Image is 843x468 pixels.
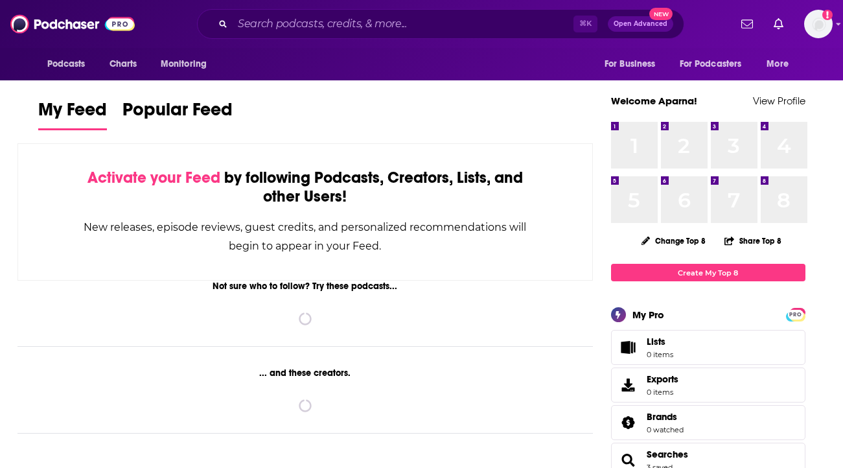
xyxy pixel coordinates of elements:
span: Lists [616,338,641,357]
button: Share Top 8 [724,228,782,253]
svg: Add a profile image [822,10,833,20]
span: Logged in as AparnaKulkarni [804,10,833,38]
span: 0 items [647,350,673,359]
span: ⌘ K [573,16,597,32]
span: PRO [788,310,803,320]
a: Lists [611,330,805,365]
span: 0 items [647,388,678,397]
button: Change Top 8 [634,233,714,249]
div: Search podcasts, credits, & more... [197,9,684,39]
span: Lists [647,336,673,347]
a: Create My Top 8 [611,264,805,281]
span: Lists [647,336,665,347]
span: New [649,8,673,20]
button: open menu [671,52,761,76]
a: 0 watched [647,425,684,434]
a: Brands [616,414,641,432]
div: by following Podcasts, Creators, Lists, and other Users! [83,169,528,206]
span: Exports [647,373,678,385]
input: Search podcasts, credits, & more... [233,14,573,34]
a: Charts [101,52,145,76]
a: Exports [611,368,805,403]
div: ... and these creators. [17,368,594,379]
span: More [767,55,789,73]
img: User Profile [804,10,833,38]
div: New releases, episode reviews, guest credits, and personalized recommendations will begin to appe... [83,218,528,255]
button: open menu [595,52,672,76]
span: Popular Feed [122,99,233,128]
button: Open AdvancedNew [608,16,673,32]
a: Searches [647,449,688,460]
span: Open Advanced [614,21,667,27]
span: Brands [647,411,677,423]
button: Show profile menu [804,10,833,38]
a: View Profile [753,95,805,107]
span: Podcasts [47,55,86,73]
a: Popular Feed [122,99,233,130]
a: My Feed [38,99,107,130]
a: Show notifications dropdown [736,13,758,35]
span: For Podcasters [680,55,742,73]
span: Brands [611,405,805,440]
button: open menu [152,52,224,76]
img: Podchaser - Follow, Share and Rate Podcasts [10,12,135,36]
span: My Feed [38,99,107,128]
span: Activate your Feed [87,168,220,187]
span: For Business [605,55,656,73]
button: open menu [757,52,805,76]
span: Charts [110,55,137,73]
div: My Pro [632,309,664,321]
a: Show notifications dropdown [768,13,789,35]
span: Monitoring [161,55,207,73]
button: open menu [38,52,102,76]
span: Exports [616,376,641,394]
a: Welcome Aparna! [611,95,697,107]
a: PRO [788,309,803,319]
a: Brands [647,411,684,423]
div: Not sure who to follow? Try these podcasts... [17,281,594,292]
